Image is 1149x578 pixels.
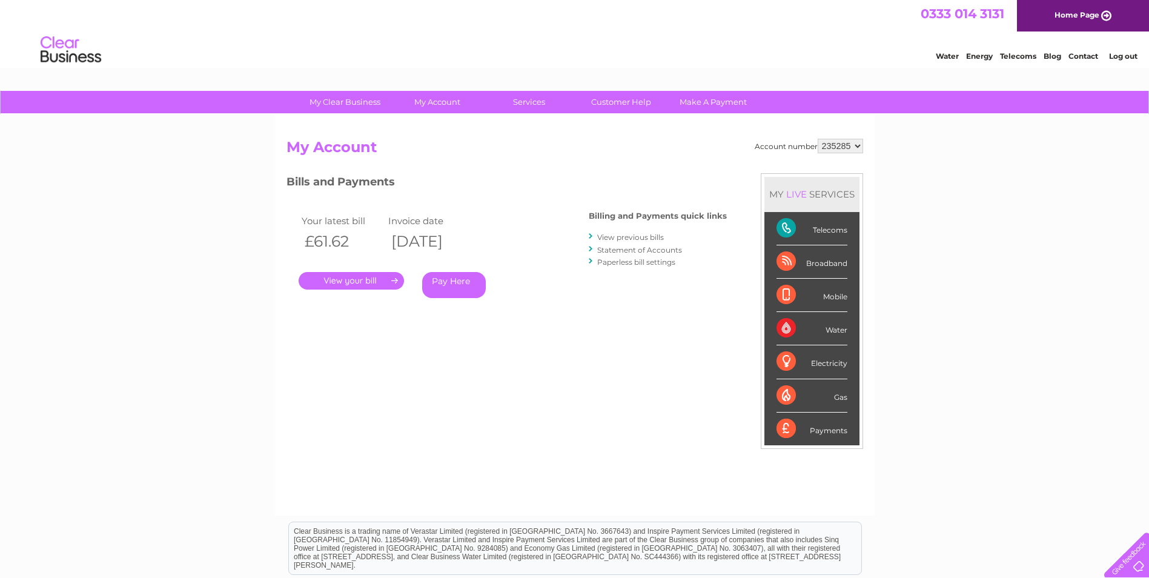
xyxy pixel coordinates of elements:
[385,213,472,229] td: Invoice date
[776,212,847,245] div: Telecoms
[921,6,1004,21] a: 0333 014 3131
[776,413,847,445] div: Payments
[479,91,579,113] a: Services
[289,7,861,59] div: Clear Business is a trading name of Verastar Limited (registered in [GEOGRAPHIC_DATA] No. 3667643...
[597,245,682,254] a: Statement of Accounts
[597,257,675,267] a: Paperless bill settings
[40,32,102,68] img: logo.png
[597,233,664,242] a: View previous bills
[299,213,386,229] td: Your latest bill
[286,173,727,194] h3: Bills and Payments
[966,51,993,61] a: Energy
[776,379,847,413] div: Gas
[755,139,863,153] div: Account number
[295,91,395,113] a: My Clear Business
[299,272,404,290] a: .
[663,91,763,113] a: Make A Payment
[776,345,847,379] div: Electricity
[1044,51,1061,61] a: Blog
[776,279,847,312] div: Mobile
[776,245,847,279] div: Broadband
[422,272,486,298] a: Pay Here
[387,91,487,113] a: My Account
[1109,51,1137,61] a: Log out
[589,211,727,221] h4: Billing and Payments quick links
[286,139,863,162] h2: My Account
[784,188,809,200] div: LIVE
[776,312,847,345] div: Water
[1000,51,1036,61] a: Telecoms
[1068,51,1098,61] a: Contact
[299,229,386,254] th: £61.62
[571,91,671,113] a: Customer Help
[385,229,472,254] th: [DATE]
[764,177,859,211] div: MY SERVICES
[936,51,959,61] a: Water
